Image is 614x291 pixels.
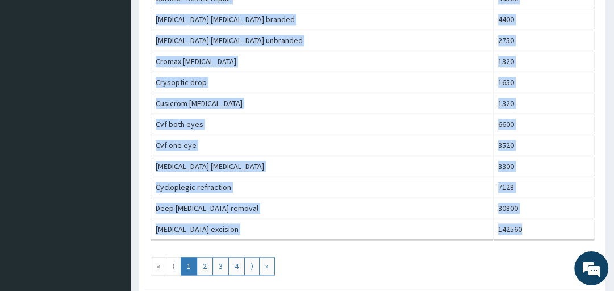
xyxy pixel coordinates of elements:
td: Cromax [MEDICAL_DATA] [151,51,494,72]
span: We're online! [66,78,157,193]
td: 142560 [494,219,594,240]
td: Deep [MEDICAL_DATA] removal [151,198,494,219]
td: 7128 [494,177,594,198]
a: Go to page number 3 [212,257,229,275]
td: [MEDICAL_DATA] [MEDICAL_DATA] [151,156,494,177]
td: Cvf one eye [151,135,494,156]
a: Go to next page [244,257,260,275]
td: 6600 [494,114,594,135]
a: Go to page number 4 [228,257,245,275]
textarea: Type your message and hit 'Enter' [6,181,216,221]
td: Cusicrom [MEDICAL_DATA] [151,93,494,114]
td: 2750 [494,30,594,51]
td: Cvf both eyes [151,114,494,135]
td: [MEDICAL_DATA] [MEDICAL_DATA] branded [151,9,494,30]
td: Crysoptic drop [151,72,494,93]
td: 1650 [494,72,594,93]
a: Go to first page [151,257,166,275]
td: 1320 [494,93,594,114]
a: Go to page number 2 [197,257,213,275]
div: Minimize live chat window [186,6,214,33]
td: 30800 [494,198,594,219]
td: 3520 [494,135,594,156]
div: Chat with us now [59,64,191,78]
td: Cycloplegic refraction [151,177,494,198]
a: Go to previous page [166,257,181,275]
td: [MEDICAL_DATA] excision [151,219,494,240]
td: 1320 [494,51,594,72]
a: Go to page number 1 [181,257,197,275]
td: [MEDICAL_DATA] [MEDICAL_DATA] unbranded [151,30,494,51]
img: d_794563401_company_1708531726252_794563401 [21,57,46,85]
td: 3300 [494,156,594,177]
a: Go to last page [259,257,275,275]
td: 4400 [494,9,594,30]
